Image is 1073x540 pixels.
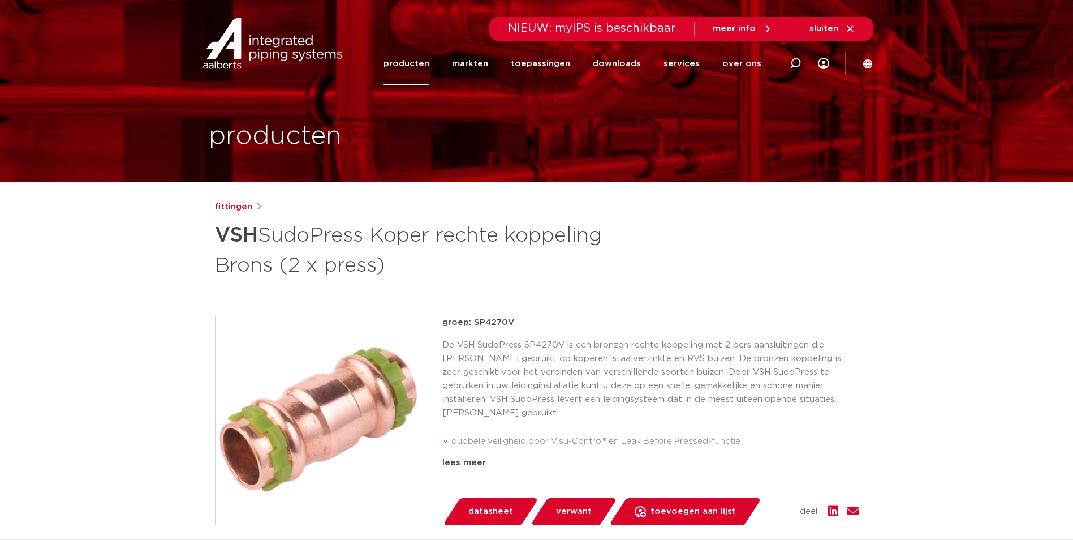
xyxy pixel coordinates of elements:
[442,338,859,420] p: De VSH SudoPress SP4270V is een bronzen rechte koppeling met 2 pers aansluitingen die [PERSON_NAM...
[383,42,429,85] a: producten
[713,24,756,33] span: meer info
[722,42,761,85] a: over ons
[442,456,859,470] div: lees meer
[452,42,488,85] a: markten
[215,225,258,246] strong: VSH
[216,316,424,525] img: Product Image for VSH SudoPress Koper rechte koppeling Brons (2 x press)
[383,42,761,85] nav: Menu
[809,24,838,33] span: sluiten
[442,498,538,525] a: datasheet
[530,498,617,525] a: verwant
[215,200,252,214] a: fittingen
[663,42,700,85] a: services
[650,503,736,521] span: toevoegen aan lijst
[442,316,859,329] p: groep: SP4270V
[451,451,859,469] li: voorzien van alle relevante keuren
[713,24,773,34] a: meer info
[215,218,640,280] h1: SudoPress Koper rechte koppeling Brons (2 x press)
[511,42,570,85] a: toepassingen
[508,23,676,34] span: NIEUW: myIPS is beschikbaar
[800,505,819,518] span: deel:
[451,432,859,451] li: dubbele veiligheid door Visu-Control® en Leak Before Pressed-functie
[209,118,342,155] h1: producten
[809,24,855,34] a: sluiten
[556,503,592,521] span: verwant
[468,503,513,521] span: datasheet
[593,42,641,85] a: downloads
